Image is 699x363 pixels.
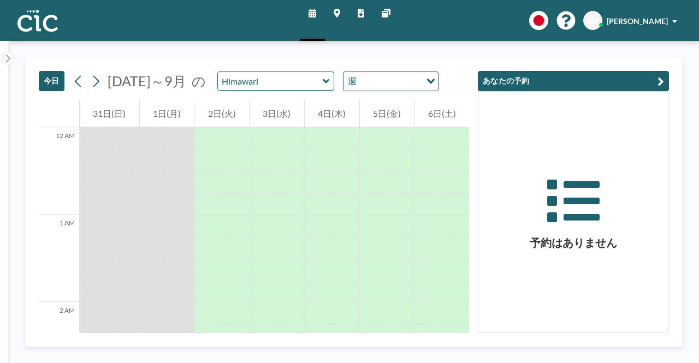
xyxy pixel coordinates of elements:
[80,100,139,127] div: 31日(日)
[360,74,420,88] input: オプションを検索
[39,127,79,215] div: 12 AM
[483,76,530,85] font: あなたの予約
[607,16,668,26] font: [PERSON_NAME]
[348,75,357,86] font: 週
[17,10,58,32] img: 組織ロゴ
[44,76,60,85] font: 今日
[108,73,186,89] font: [DATE]～9月
[39,215,79,302] div: 1 AM
[218,72,323,90] input: Himawari
[305,100,359,127] div: 4日(木)
[343,72,438,91] div: オプションを検索
[360,100,414,127] div: 5日(金)
[588,16,598,25] font: SH
[414,100,469,127] div: 6日(土)
[478,71,669,91] button: あなたの予約
[192,73,206,89] font: の
[194,100,249,127] div: 2日(火)
[39,71,64,91] button: 今日
[250,100,304,127] div: 3日(水)
[530,236,617,249] font: 予約はありません
[140,100,194,127] div: 1日(月)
